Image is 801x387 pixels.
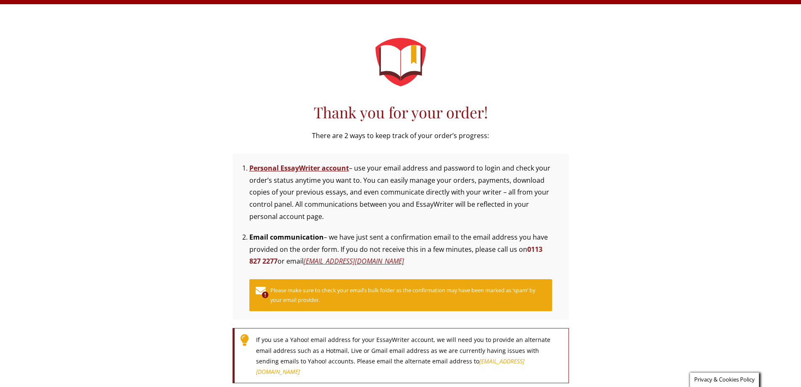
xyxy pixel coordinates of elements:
p: – we have just sent a confirmation email to the email address you have provided on the order form... [249,231,552,267]
p: There are 2 ways to keep track of your order’s progress: [233,130,569,142]
span: If you use a Yahoo! email address for your EssayWriter account, we will need you to provide an al... [256,334,550,377]
a: Personal EssayWriter account [249,163,349,173]
a: [EMAIL_ADDRESS][DOMAIN_NAME] [256,357,524,376]
img: logo-emblem.svg [375,38,426,86]
strong: Email communication [249,232,324,242]
span: Privacy & Cookies Policy [694,376,755,383]
a: [EMAIL_ADDRESS][DOMAIN_NAME] [304,256,404,266]
small: Please make sure to check your email’s bulk folder as the confirmation may have been marked as ‘s... [270,286,545,305]
li: – use your email address and password to login and check your order’s status anytime you want to.... [249,162,552,223]
h1: Thank you for your order! [233,103,569,121]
